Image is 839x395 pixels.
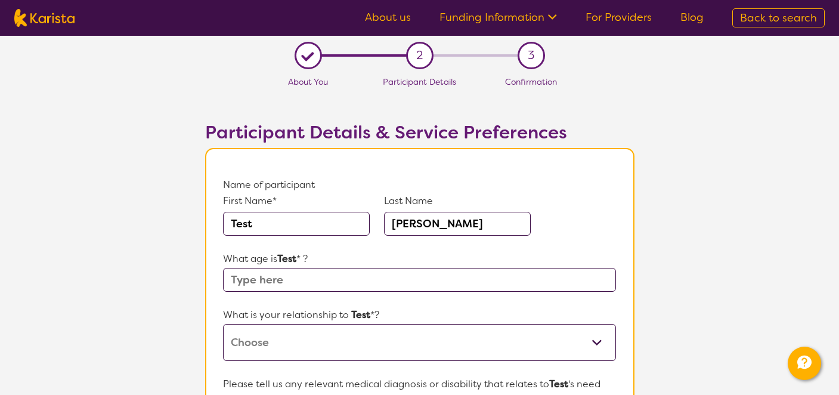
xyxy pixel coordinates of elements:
p: What age is * ? [223,250,615,268]
strong: Test [351,308,370,321]
p: First Name* [223,194,370,208]
p: Last Name [384,194,531,208]
p: What is your relationship to *? [223,306,615,324]
span: 2 [416,47,423,64]
a: About us [365,10,411,24]
button: Channel Menu [788,347,821,380]
img: Karista logo [14,9,75,27]
a: Funding Information [439,10,557,24]
h2: Participant Details & Service Preferences [205,122,634,143]
div: L [299,47,317,65]
a: For Providers [586,10,652,24]
strong: Test [549,378,568,390]
span: Back to search [740,11,817,25]
input: Type here [223,268,615,292]
a: Back to search [732,8,825,27]
strong: Test [277,252,296,265]
span: Confirmation [505,76,557,87]
span: Participant Details [383,76,456,87]
span: About You [288,76,328,87]
span: 3 [528,47,534,64]
a: Blog [680,10,704,24]
p: Name of participant [223,176,615,194]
